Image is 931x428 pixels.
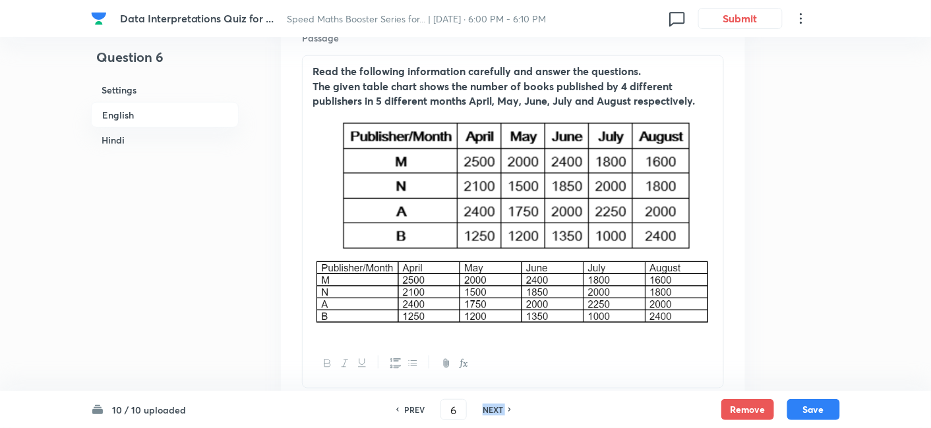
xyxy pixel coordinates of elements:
span: Speed Maths Booster Series for... | [DATE] · 6:00 PM - 6:10 PM [287,13,547,25]
button: Submit [698,8,783,29]
h6: English [91,102,239,128]
img: Company Logo [91,11,107,26]
strong: Read the following information carefully and answer the questions. [313,64,641,78]
button: Save [787,399,840,420]
button: Remove [721,399,774,420]
h6: Passage [302,31,724,45]
h6: Settings [91,78,239,102]
h6: Hindi [91,128,239,152]
h6: NEXT [483,404,503,415]
h4: Question 6 [91,47,239,78]
strong: The given table chart shows the number of books published by 4 different publishers in 5 differen... [313,79,695,108]
img: 31-08-24-11:10:13-AM [313,260,713,328]
a: Company Logo [91,11,109,26]
h6: PREV [404,404,425,415]
span: Data Interpretations Quiz for ... [120,11,274,25]
h6: 10 / 10 uploaded [112,403,186,417]
img: 31-08-24-11:09:38-AM [313,109,713,256]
